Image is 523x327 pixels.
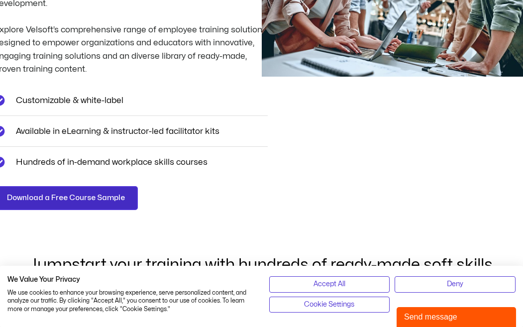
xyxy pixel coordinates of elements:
[447,279,463,290] span: Deny
[269,297,390,313] button: Adjust cookie preferences
[13,124,219,138] span: Available in eLearning & instructor-led facilitator kits
[7,289,254,314] p: We use cookies to enhance your browsing experience, serve personalized content, and analyze our t...
[397,305,518,327] iframe: chat widget
[395,276,516,292] button: Deny all cookies
[7,192,125,204] span: Download a Free Course Sample
[13,155,208,169] span: Hundreds of in-demand workplace skills courses
[13,94,123,107] span: Customizable & white-label
[269,276,390,292] button: Accept all cookies
[314,279,345,290] span: Accept All
[304,299,354,310] span: Cookie Settings
[7,275,254,284] h2: We Value Your Privacy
